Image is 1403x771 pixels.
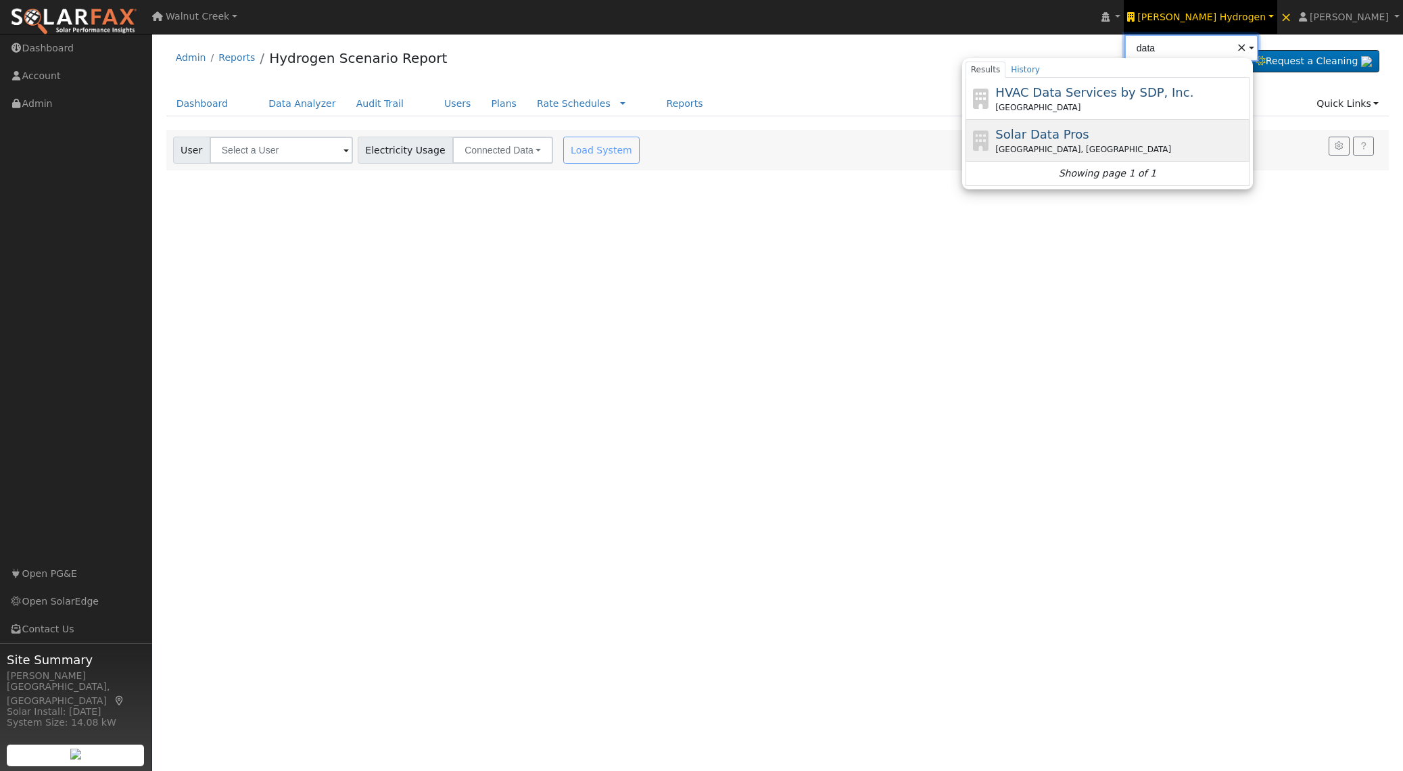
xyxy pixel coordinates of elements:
[346,91,414,116] a: Audit Trail
[7,716,145,730] div: System Size: 14.08 kW
[7,669,145,683] div: [PERSON_NAME]
[1329,137,1350,156] button: Settings
[166,11,229,22] span: Walnut Creek
[434,91,481,116] a: Users
[1005,62,1045,78] a: History
[995,143,1246,156] div: [GEOGRAPHIC_DATA], [GEOGRAPHIC_DATA]
[7,705,145,719] div: Solar Install: [DATE]
[537,98,611,109] a: Rate Schedules
[176,52,206,63] a: Admin
[1137,11,1266,22] span: [PERSON_NAME] Hydrogen
[995,127,1089,141] span: Solar Data Pros
[1361,56,1372,67] img: retrieve
[1281,9,1292,25] span: ×
[166,91,239,116] a: Dashboard
[210,137,353,164] input: Select a User
[995,85,1193,99] span: HVAC Data Services by SDP, Inc.
[258,91,346,116] a: Data Analyzer
[173,137,210,164] span: User
[656,91,713,116] a: Reports
[7,651,145,669] span: Site Summary
[10,7,137,36] img: SolarFax
[114,695,126,706] a: Map
[269,50,447,66] a: Hydrogen Scenario Report
[218,52,255,63] a: Reports
[1306,91,1389,116] a: Quick Links
[995,101,1246,114] div: [GEOGRAPHIC_DATA]
[481,91,527,116] a: Plans
[1310,11,1389,22] span: [PERSON_NAME]
[7,680,145,708] div: [GEOGRAPHIC_DATA], [GEOGRAPHIC_DATA]
[70,749,81,760] img: retrieve
[358,137,453,164] span: Electricity Usage
[1237,40,1247,54] span: ×
[966,62,1005,78] a: Results
[1059,166,1156,181] i: Showing page 1 of 1
[1248,50,1379,73] a: Request a Cleaning
[1353,137,1374,156] a: Help Link
[452,137,553,164] button: Connected Data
